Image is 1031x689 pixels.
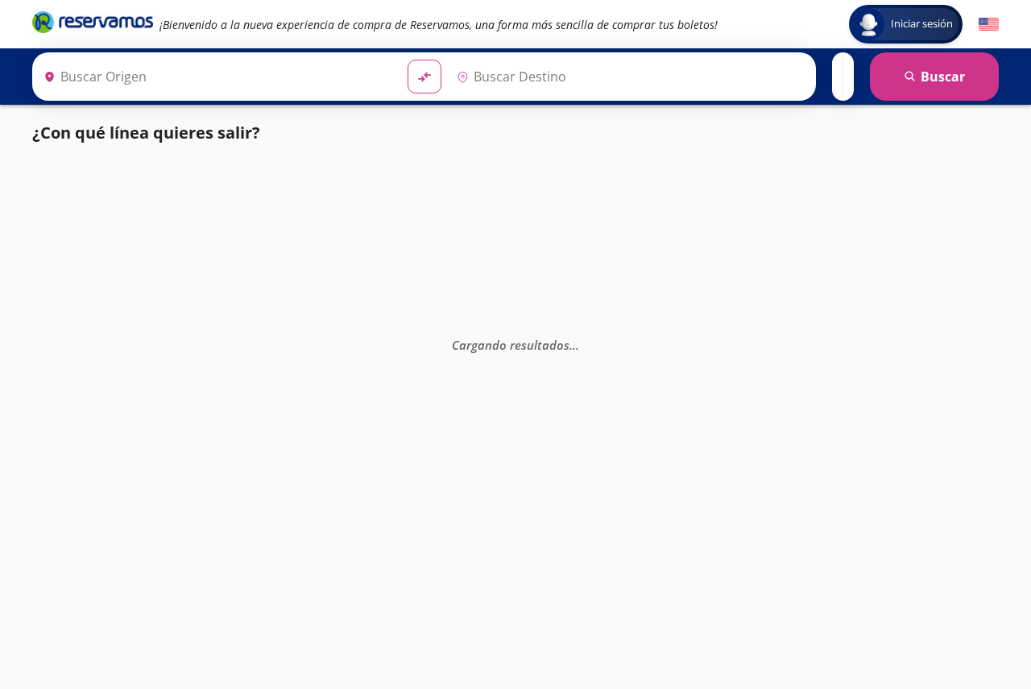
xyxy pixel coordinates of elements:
[32,10,153,34] i: Brand Logo
[576,336,579,352] span: .
[979,15,999,35] button: English
[37,56,395,97] input: Buscar Origen
[452,336,579,352] em: Cargando resultados
[159,17,718,32] em: ¡Bienvenido a la nueva experiencia de compra de Reservamos, una forma más sencilla de comprar tus...
[870,52,999,101] button: Buscar
[450,56,808,97] input: Buscar Destino
[32,10,153,39] a: Brand Logo
[884,16,959,32] span: Iniciar sesión
[32,121,260,145] p: ¿Con qué línea quieres salir?
[569,336,573,352] span: .
[573,336,576,352] span: .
